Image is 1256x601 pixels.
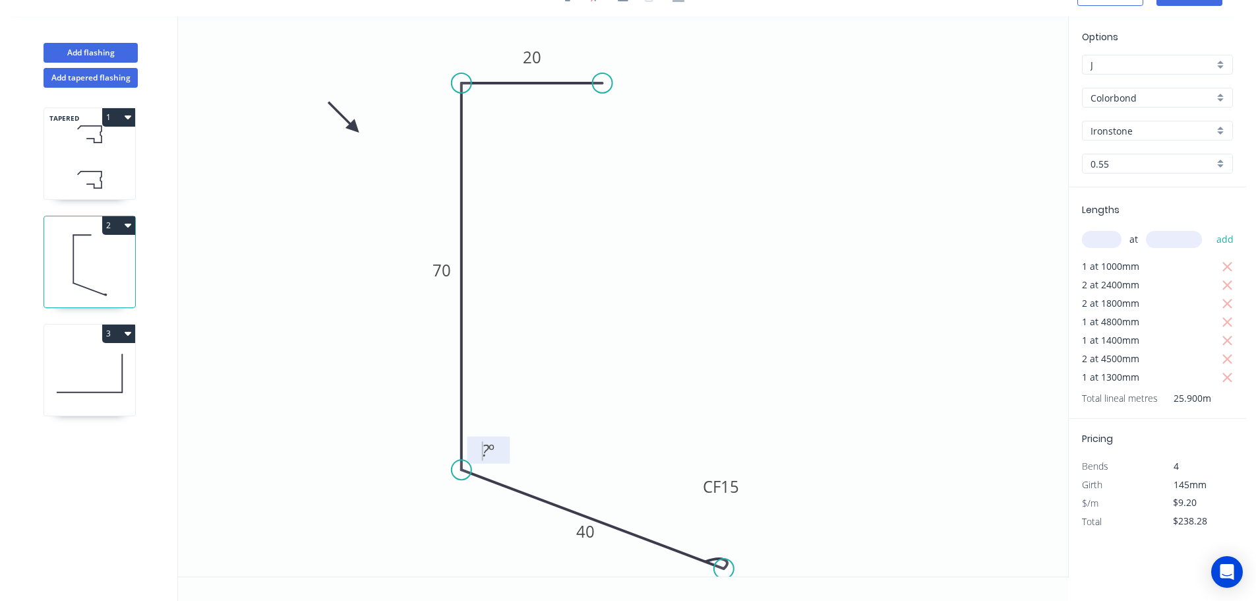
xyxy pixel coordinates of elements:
[523,46,541,68] tspan: 20
[489,439,494,461] tspan: º
[1091,91,1214,105] input: Material
[1082,432,1113,445] span: Pricing
[1082,368,1139,387] span: 1 at 1300mm
[1082,389,1158,408] span: Total lineal metres
[576,521,595,542] tspan: 40
[1174,460,1179,472] span: 4
[1082,478,1102,491] span: Girth
[1174,478,1207,491] span: 145mm
[1082,203,1120,216] span: Lengths
[1091,124,1214,138] input: Colour
[1129,230,1138,249] span: at
[703,476,721,497] tspan: CF
[482,439,489,461] tspan: ?
[1091,58,1214,72] input: Price level
[1210,228,1241,251] button: add
[1082,276,1139,294] span: 2 at 2400mm
[1082,460,1108,472] span: Bends
[44,43,138,63] button: Add flashing
[178,16,1068,577] svg: 0
[1211,556,1243,588] div: Open Intercom Messenger
[102,108,135,127] button: 1
[1082,294,1139,313] span: 2 at 1800mm
[1082,257,1139,276] span: 1 at 1000mm
[44,68,138,88] button: Add tapered flashing
[1091,157,1214,171] input: Thickness
[1158,389,1211,408] span: 25.900m
[1082,515,1102,528] span: Total
[1082,350,1139,368] span: 2 at 4500mm
[433,259,451,281] tspan: 70
[1082,497,1098,509] span: $/m
[1082,313,1139,331] span: 1 at 4800mm
[102,325,135,343] button: 3
[1082,30,1118,44] span: Options
[1082,331,1139,350] span: 1 at 1400mm
[721,476,739,497] tspan: 15
[102,216,135,235] button: 2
